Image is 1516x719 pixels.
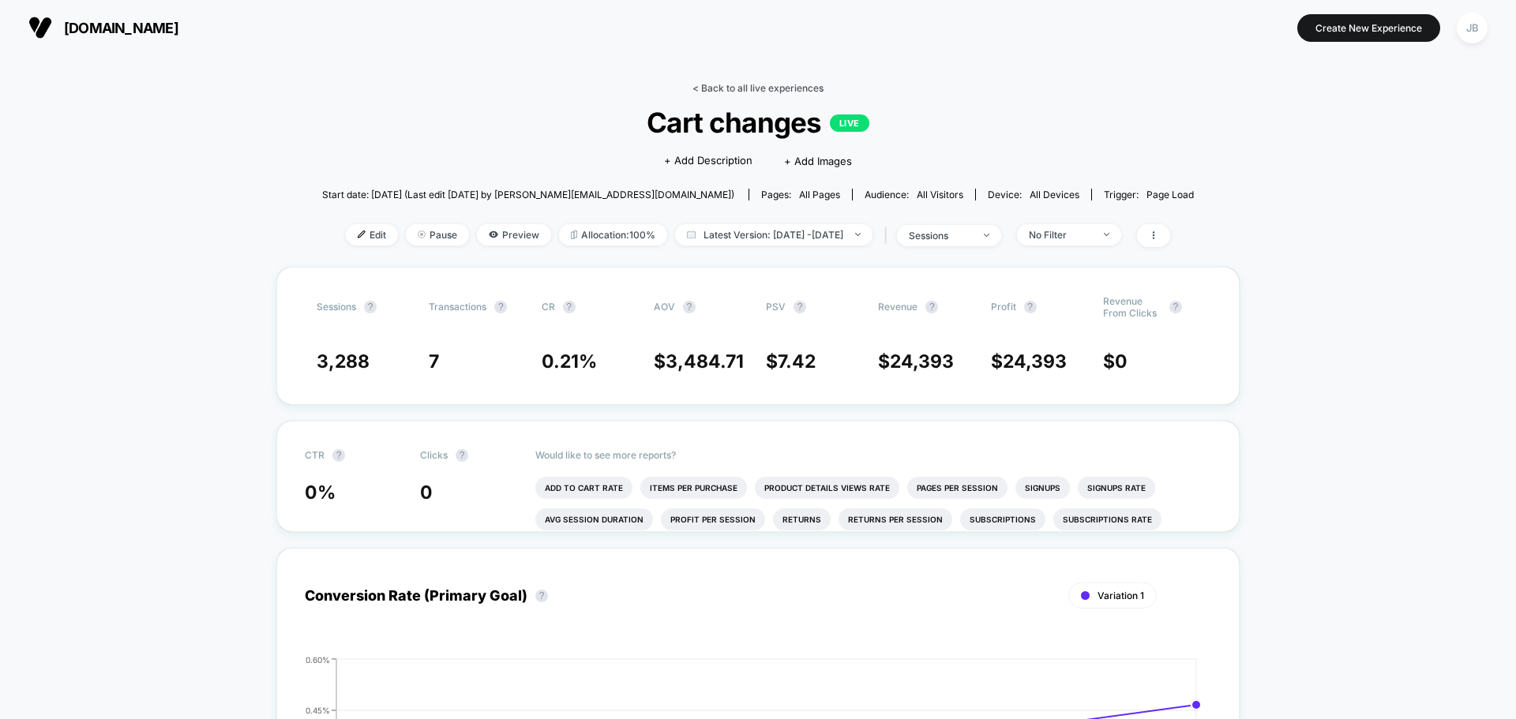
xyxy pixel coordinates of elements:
[880,224,897,247] span: |
[420,449,448,461] span: Clicks
[317,350,370,373] span: 3,288
[907,477,1008,499] li: Pages Per Session
[24,15,183,40] button: [DOMAIN_NAME]
[1146,189,1194,200] span: Page Load
[675,224,872,245] span: Latest Version: [DATE] - [DATE]
[364,301,377,313] button: ?
[855,233,861,236] img: end
[535,477,632,499] li: Add To Cart Rate
[28,16,52,39] img: Visually logo
[794,301,806,313] button: ?
[666,350,744,373] span: 3,484.71
[664,153,752,169] span: + Add Description
[991,350,1067,373] span: $
[878,301,917,313] span: Revenue
[991,301,1016,313] span: Profit
[654,301,675,313] span: AOV
[542,350,597,373] span: 0.21 %
[406,224,469,245] span: Pause
[640,477,747,499] li: Items Per Purchase
[778,350,816,373] span: 7.42
[773,508,831,530] li: Returns
[1452,12,1492,44] button: JB
[784,155,852,167] span: + Add Images
[494,301,507,313] button: ?
[1104,233,1109,236] img: end
[1103,350,1128,373] span: $
[1115,350,1128,373] span: 0
[692,82,824,94] a: < Back to all live experiences
[1457,13,1488,43] div: JB
[975,189,1091,200] span: Device:
[1103,295,1161,319] span: Revenue From Clicks
[683,301,696,313] button: ?
[535,508,653,530] li: Avg Session Duration
[1098,590,1144,601] span: Variation 1
[64,20,178,36] span: [DOMAIN_NAME]
[563,301,576,313] button: ?
[305,449,325,461] span: CTR
[878,350,954,373] span: $
[535,590,548,602] button: ?
[305,481,336,504] span: 0 %
[1104,189,1194,200] div: Trigger:
[766,301,786,313] span: PSV
[799,189,840,200] span: all pages
[761,189,840,200] div: Pages:
[766,350,816,373] span: $
[306,654,330,664] tspan: 0.60%
[830,114,869,132] p: LIVE
[571,230,577,239] img: rebalance
[366,106,1150,139] span: Cart changes
[755,477,899,499] li: Product Details Views Rate
[1169,301,1182,313] button: ?
[456,449,468,462] button: ?
[984,234,989,237] img: end
[661,508,765,530] li: Profit Per Session
[909,230,972,242] div: sessions
[535,449,1211,461] p: Would like to see more reports?
[1078,477,1155,499] li: Signups Rate
[687,230,696,238] img: calendar
[317,301,356,313] span: Sessions
[418,230,426,238] img: end
[1297,14,1440,42] button: Create New Experience
[1029,229,1092,241] div: No Filter
[925,301,938,313] button: ?
[429,301,486,313] span: Transactions
[890,350,954,373] span: 24,393
[306,705,330,714] tspan: 0.45%
[429,350,439,373] span: 7
[420,481,433,504] span: 0
[1024,301,1037,313] button: ?
[1053,508,1161,530] li: Subscriptions Rate
[346,224,398,245] span: Edit
[358,230,366,238] img: edit
[1015,477,1070,499] li: Signups
[654,350,744,373] span: $
[1030,189,1079,200] span: all devices
[542,301,555,313] span: CR
[559,224,667,245] span: Allocation: 100%
[865,189,963,200] div: Audience:
[477,224,551,245] span: Preview
[322,189,734,200] span: Start date: [DATE] (Last edit [DATE] by [PERSON_NAME][EMAIL_ADDRESS][DOMAIN_NAME])
[960,508,1045,530] li: Subscriptions
[839,508,952,530] li: Returns Per Session
[332,449,345,462] button: ?
[917,189,963,200] span: All Visitors
[1003,350,1067,373] span: 24,393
